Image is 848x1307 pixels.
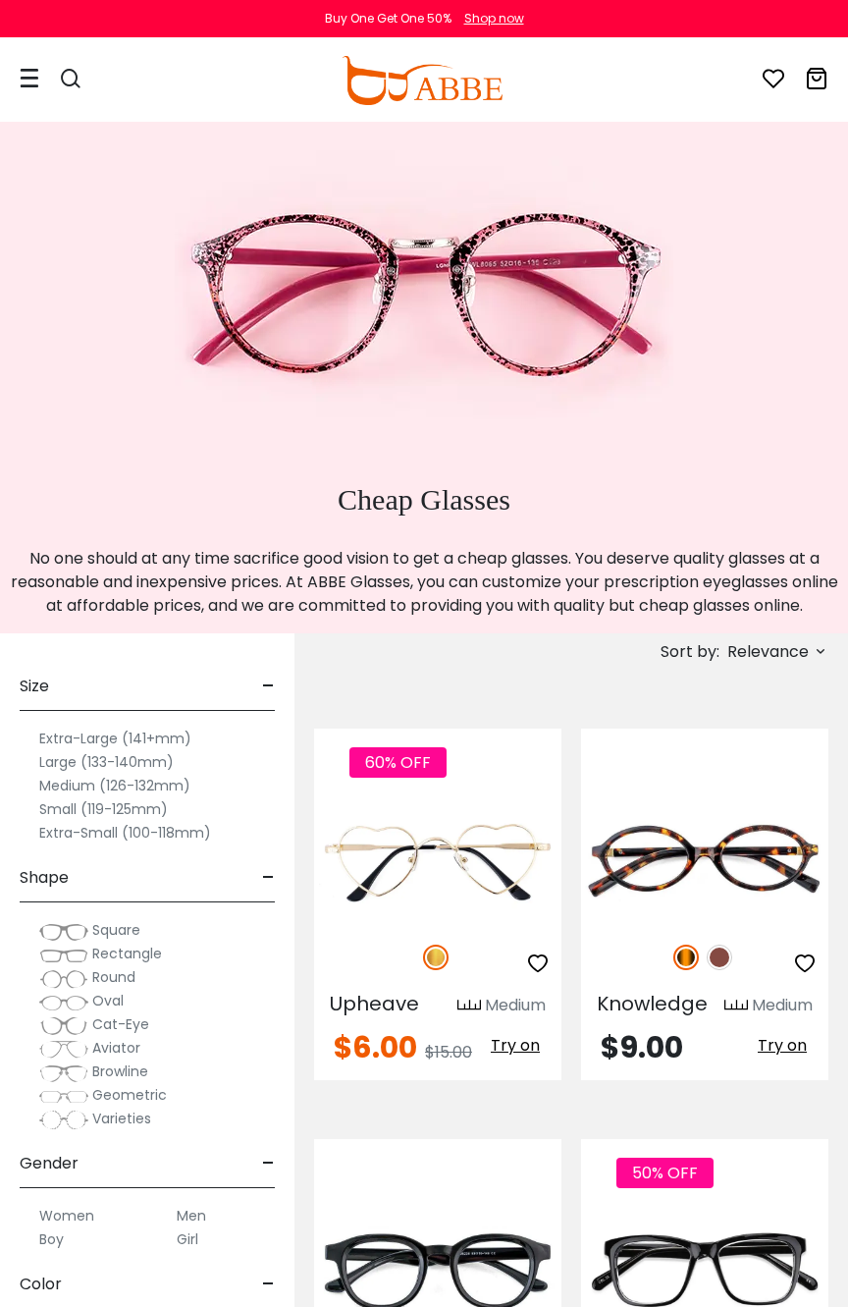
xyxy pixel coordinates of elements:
button: Try on [485,1033,546,1059]
div: Shop now [464,10,524,27]
span: Size [20,663,49,710]
span: 50% OFF [616,1158,714,1188]
p: No one should at any time sacrifice good vision to get a cheap glasses. You deserve quality glass... [10,547,838,618]
button: Try on [752,1033,813,1059]
span: $15.00 [425,1041,472,1063]
img: Tortoise [673,945,699,970]
img: Round.png [39,969,88,989]
span: - [262,854,275,901]
label: Extra-Large (141+mm) [39,727,191,750]
img: abbeglasses.com [342,56,503,105]
label: Men [177,1204,206,1227]
label: Girl [177,1227,198,1251]
h1: Cheap Glasses [10,482,838,517]
span: 60% OFF [349,747,447,778]
span: - [262,1140,275,1187]
img: size ruler [724,999,748,1013]
span: $9.00 [601,1026,683,1068]
span: Cat-Eye [92,1014,149,1034]
span: $6.00 [334,1026,417,1068]
span: Round [92,967,135,987]
span: Try on [758,1034,807,1057]
img: Geometric.png [39,1087,88,1107]
span: Try on [491,1034,540,1057]
span: Sort by: [661,640,719,663]
img: Brown [707,945,732,970]
span: Rectangle [92,944,162,963]
span: Upheave [330,990,419,1017]
img: Gold [423,945,449,970]
img: Oval.png [39,993,88,1012]
img: Square.png [39,922,88,942]
div: Medium [485,994,546,1017]
label: Boy [39,1227,64,1251]
label: Extra-Small (100-118mm) [39,821,211,844]
img: Browline.png [39,1063,88,1083]
span: Varieties [92,1109,151,1128]
span: Knowledge [597,990,708,1017]
img: size ruler [457,999,481,1013]
div: Buy One Get One 50% [325,10,451,27]
span: - [262,663,275,710]
span: Shape [20,854,69,901]
img: Varieties.png [39,1110,88,1130]
span: Aviator [92,1038,140,1058]
img: Tortoise Knowledge - Acetate ,Universal Bridge Fit [581,799,828,923]
span: Browline [92,1062,148,1081]
label: Women [39,1204,94,1227]
label: Medium (126-132mm) [39,774,190,797]
img: Rectangle.png [39,946,88,965]
span: Gender [20,1140,79,1187]
a: Shop now [454,10,524,27]
span: Square [92,920,140,940]
img: Gold Upheave - Metal ,Adjust Nose Pads [314,799,561,923]
div: Medium [752,994,813,1017]
span: Oval [92,991,124,1010]
span: Geometric [92,1085,167,1105]
img: Aviator.png [39,1040,88,1060]
span: Relevance [727,634,809,670]
label: Large (133-140mm) [39,750,174,774]
img: cheap glasses [175,119,673,463]
label: Small (119-125mm) [39,797,168,821]
img: Cat-Eye.png [39,1016,88,1036]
